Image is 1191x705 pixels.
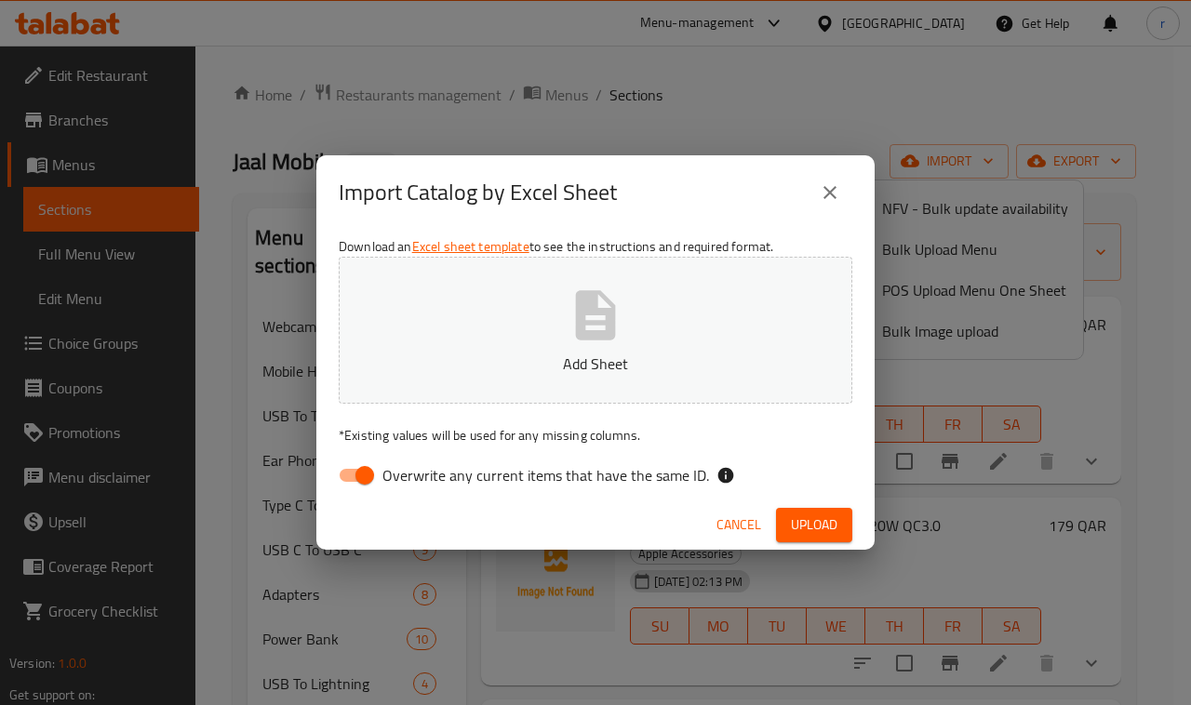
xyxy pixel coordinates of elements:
button: Add Sheet [339,257,852,404]
div: Download an to see the instructions and required format. [316,230,875,499]
h2: Import Catalog by Excel Sheet [339,178,617,207]
button: Cancel [709,508,769,542]
button: close [808,170,852,215]
span: Upload [791,513,837,537]
svg: If the overwrite option isn't selected, then the items that match an existing ID will be ignored ... [716,466,735,485]
p: Existing values will be used for any missing columns. [339,426,852,445]
span: Cancel [716,513,761,537]
span: Overwrite any current items that have the same ID. [382,464,709,486]
button: Upload [776,508,852,542]
p: Add Sheet [368,352,823,375]
a: Excel sheet template [412,234,529,259]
